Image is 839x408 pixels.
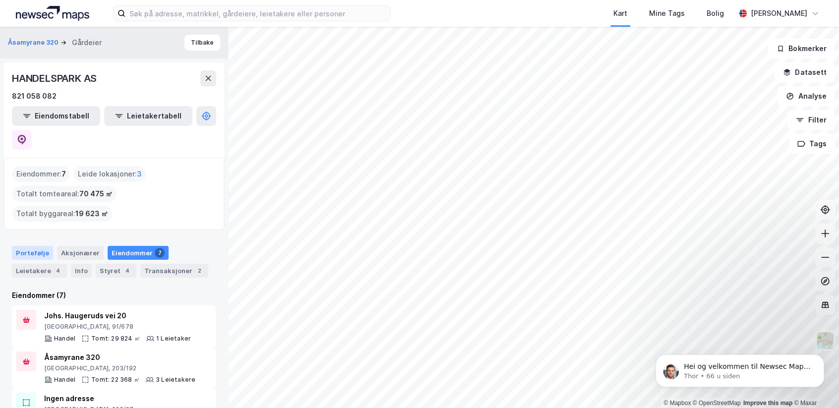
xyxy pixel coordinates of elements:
div: [GEOGRAPHIC_DATA], 91/678 [44,323,191,331]
span: 3 [137,168,142,180]
img: Z [816,331,835,350]
button: Leietakertabell [104,106,192,126]
span: 70 475 ㎡ [79,188,113,200]
div: Aksjonærer [57,246,104,260]
button: Åsamyrane 320 [8,38,60,48]
div: Eiendommer : [12,166,70,182]
button: Bokmerker [768,39,835,58]
div: 1 Leietaker [156,335,191,343]
a: OpenStreetMap [693,400,741,407]
div: 4 [53,266,63,276]
div: Johs. Haugeruds vei 20 [44,310,191,322]
div: Handel [54,376,75,384]
button: Tags [789,134,835,154]
div: Totalt tomteareal : [12,186,117,202]
span: 19 623 ㎡ [75,208,108,220]
div: Tomt: 22 368 ㎡ [91,376,140,384]
div: 7 [155,248,165,258]
div: [PERSON_NAME] [751,7,807,19]
div: 2 [194,266,204,276]
div: Transaksjoner [140,264,208,278]
button: Filter [787,110,835,130]
div: Info [71,264,92,278]
div: Eiendommer (7) [12,290,216,301]
button: Tilbake [184,35,220,51]
a: Mapbox [663,400,691,407]
div: Tomt: 29 824 ㎡ [91,335,140,343]
div: HANDELSPARK AS [12,70,99,86]
iframe: Intercom notifications melding [641,334,839,403]
div: Styret [96,264,136,278]
div: Leietakere [12,264,67,278]
div: 821 058 082 [12,90,57,102]
img: logo.a4113a55bc3d86da70a041830d287a7e.svg [16,6,89,21]
div: Kart [613,7,627,19]
div: Mine Tags [649,7,685,19]
input: Søk på adresse, matrikkel, gårdeiere, leietakere eller personer [125,6,390,21]
button: Eiendomstabell [12,106,100,126]
span: 7 [61,168,66,180]
a: Improve this map [743,400,792,407]
button: Analyse [778,86,835,106]
div: 4 [122,266,132,276]
div: Portefølje [12,246,53,260]
div: Bolig [707,7,724,19]
div: Gårdeier [72,37,102,49]
div: [GEOGRAPHIC_DATA], 203/192 [44,364,195,372]
div: Åsamyrane 320 [44,351,195,363]
div: 3 Leietakere [156,376,195,384]
div: Handel [54,335,75,343]
div: Ingen adresse [44,393,200,405]
div: Eiendommer [108,246,169,260]
div: Leide lokasjoner : [74,166,146,182]
div: Totalt byggareal : [12,206,112,222]
button: Datasett [775,62,835,82]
